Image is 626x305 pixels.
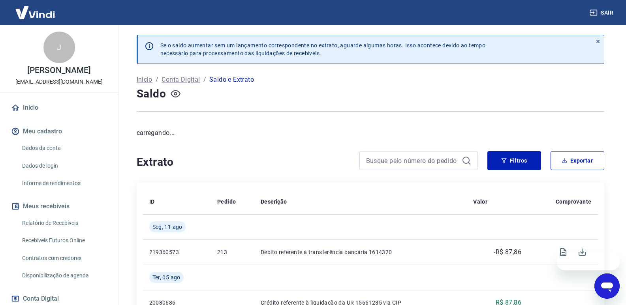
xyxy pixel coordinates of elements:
a: Disponibilização de agenda [19,268,109,284]
p: / [156,75,158,84]
iframe: Botão para abrir a janela de mensagens [594,273,620,299]
p: ID [149,198,155,206]
p: Comprovante [556,198,591,206]
button: Exportar [551,151,604,170]
p: -R$ 87,86 [494,247,521,257]
span: Ter, 05 ago [152,273,180,281]
img: Vindi [9,0,61,24]
div: J [43,32,75,63]
span: Seg, 11 ago [152,223,182,231]
a: Início [137,75,152,84]
p: Valor [473,198,487,206]
a: Dados da conta [19,140,109,156]
a: Conta Digital [162,75,200,84]
p: Débito referente à transferência bancária 1614370 [261,248,461,256]
a: Contratos com credores [19,250,109,266]
p: Saldo e Extrato [209,75,254,84]
h4: Extrato [137,154,350,170]
iframe: Mensagem da empresa [557,253,620,270]
span: Visualizar [554,243,573,262]
a: Recebíveis Futuros Online [19,232,109,249]
input: Busque pelo número do pedido [366,155,459,167]
button: Filtros [487,151,541,170]
a: Informe de rendimentos [19,175,109,191]
p: Pedido [217,198,236,206]
h4: Saldo [137,86,166,102]
span: Download [573,243,592,262]
p: carregando... [137,128,604,138]
p: [PERSON_NAME] [27,66,90,75]
a: Relatório de Recebíveis [19,215,109,231]
p: 219360573 [149,248,205,256]
p: Se o saldo aumentar sem um lançamento correspondente no extrato, aguarde algumas horas. Isso acon... [160,41,486,57]
p: Descrição [261,198,287,206]
a: Início [9,99,109,116]
button: Sair [588,6,617,20]
button: Meu cadastro [9,123,109,140]
p: / [203,75,206,84]
p: [EMAIL_ADDRESS][DOMAIN_NAME] [15,78,103,86]
a: Dados de login [19,158,109,174]
p: 213 [217,248,248,256]
button: Meus recebíveis [9,198,109,215]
